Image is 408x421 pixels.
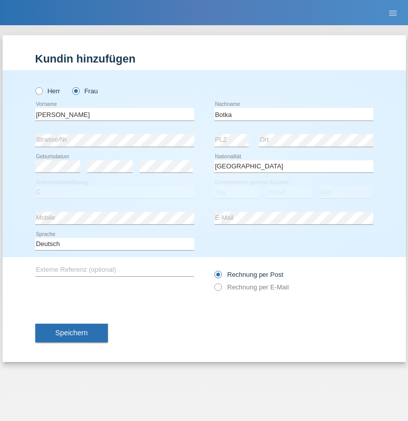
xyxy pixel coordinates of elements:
[214,283,289,291] label: Rechnung per E-Mail
[35,87,61,95] label: Herr
[214,283,221,296] input: Rechnung per E-Mail
[35,52,373,65] h1: Kundin hinzufügen
[388,8,398,18] i: menu
[55,329,88,337] span: Speichern
[214,271,283,278] label: Rechnung per Post
[214,271,221,283] input: Rechnung per Post
[383,10,403,16] a: menu
[35,87,42,94] input: Herr
[35,324,108,343] button: Speichern
[72,87,79,94] input: Frau
[72,87,98,95] label: Frau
